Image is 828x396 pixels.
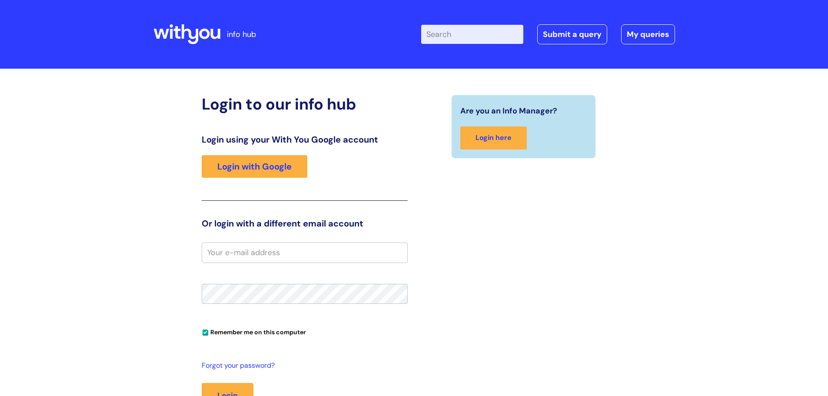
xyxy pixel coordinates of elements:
a: Login here [460,126,527,150]
input: Your e-mail address [202,243,408,263]
h3: Login using your With You Google account [202,134,408,145]
div: You can uncheck this option if you're logging in from a shared device [202,325,408,339]
h2: Login to our info hub [202,95,408,113]
label: Remember me on this computer [202,326,306,336]
input: Remember me on this computer [203,330,208,336]
a: Forgot your password? [202,359,403,372]
input: Search [421,25,523,44]
h3: Or login with a different email account [202,218,408,229]
a: My queries [621,24,675,44]
a: Login with Google [202,155,307,178]
a: Submit a query [537,24,607,44]
p: info hub [227,27,256,41]
span: Are you an Info Manager? [460,104,557,118]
